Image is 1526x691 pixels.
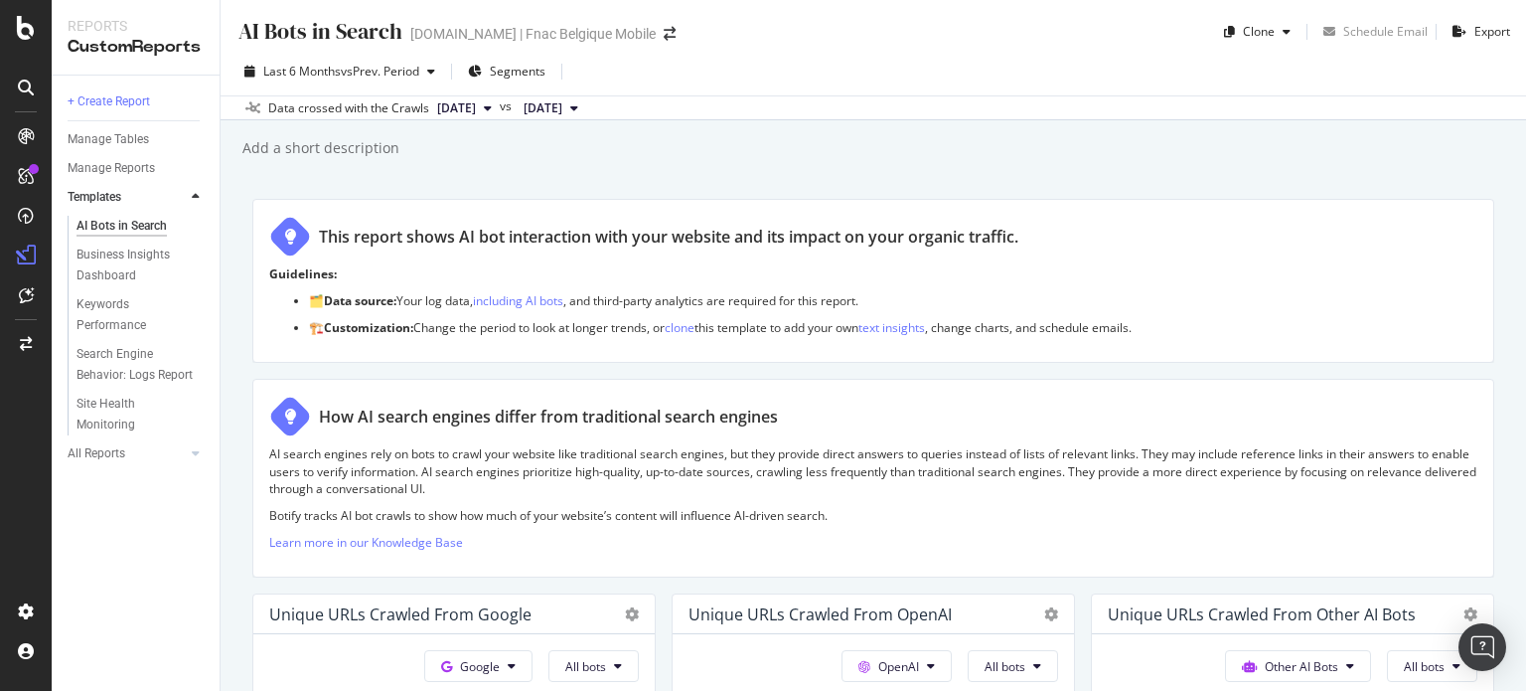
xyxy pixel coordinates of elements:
div: How AI search engines differ from traditional search engines [319,406,778,429]
div: Export [1474,23,1510,40]
div: arrow-right-arrow-left [664,27,676,41]
div: Data crossed with the Crawls [268,99,429,117]
span: Other AI Bots [1265,658,1338,675]
div: Reports [68,16,204,36]
span: OpenAI [878,658,919,675]
div: AI Bots in Search [236,16,402,47]
button: [DATE] [429,96,500,120]
div: Manage Reports [68,158,155,179]
strong: Data source: [324,292,396,309]
div: Site Health Monitoring [76,394,188,435]
button: Segments [460,56,553,87]
a: Search Engine Behavior: Logs Report [76,344,206,386]
div: Unique URLs Crawled from Other AI Bots [1108,605,1416,624]
span: Segments [490,63,545,80]
span: All bots [1404,658,1445,675]
button: Schedule Email [1315,16,1428,48]
div: Unique URLs Crawled from OpenAI [688,605,952,624]
button: Export [1445,16,1510,48]
span: vs [500,97,516,115]
button: Other AI Bots [1225,650,1371,682]
span: Google [460,658,500,675]
div: Business Insights Dashboard [76,245,191,286]
span: 2025 Oct. 1st [437,99,476,117]
div: All Reports [68,443,125,464]
button: [DATE] [516,96,586,120]
span: vs Prev. Period [341,63,419,80]
div: How AI search engines differ from traditional search enginesAI search engines rely on bots to cra... [252,379,1494,578]
button: All bots [1387,650,1477,682]
p: Botify tracks AI bot crawls to show how much of your website’s content will influence AI-driven s... [269,507,1477,524]
a: text insights [858,319,925,336]
span: All bots [565,658,606,675]
p: 🏗️ Change the period to look at longer trends, or this template to add your own , change charts, ... [309,319,1477,336]
div: CustomReports [68,36,204,59]
p: AI search engines rely on bots to crawl your website like traditional search engines, but they pr... [269,445,1477,496]
div: Unique URLs Crawled from Google [269,605,532,624]
a: Learn more in our Knowledge Base [269,534,463,551]
button: All bots [548,650,639,682]
a: Manage Reports [68,158,206,179]
div: AI Bots in Search [76,216,167,237]
div: Keywords Performance [76,294,188,336]
div: Templates [68,187,121,208]
a: including AI bots [473,292,563,309]
strong: Guidelines: [269,265,337,282]
div: Clone [1243,23,1275,40]
p: 🗂️ Your log data, , and third-party analytics are required for this report. [309,292,1477,309]
button: OpenAI [841,650,952,682]
a: + Create Report [68,91,206,112]
a: All Reports [68,443,186,464]
div: Search Engine Behavior: Logs Report [76,344,194,386]
div: + Create Report [68,91,150,112]
a: Site Health Monitoring [76,394,206,435]
span: 2025 Mar. 31st [524,99,562,117]
a: Business Insights Dashboard [76,245,206,286]
div: This report shows AI bot interaction with your website and its impact on your organic traffic. [319,226,1018,249]
a: Keywords Performance [76,294,206,336]
strong: Customization: [324,319,413,336]
div: This report shows AI bot interaction with your website and its impact on your organic traffic.Gui... [252,199,1494,363]
button: Google [424,650,533,682]
a: clone [665,319,694,336]
span: All bots [985,658,1025,675]
div: Open Intercom Messenger [1458,623,1506,671]
button: Last 6 MonthsvsPrev. Period [236,56,443,87]
button: All bots [968,650,1058,682]
a: Templates [68,187,186,208]
div: Schedule Email [1343,23,1428,40]
a: AI Bots in Search [76,216,206,237]
div: Manage Tables [68,129,149,150]
div: Add a short description [240,138,399,158]
span: Last 6 Months [263,63,341,80]
a: Manage Tables [68,129,206,150]
button: Clone [1216,16,1298,48]
div: [DOMAIN_NAME] | Fnac Belgique Mobile [410,24,656,44]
